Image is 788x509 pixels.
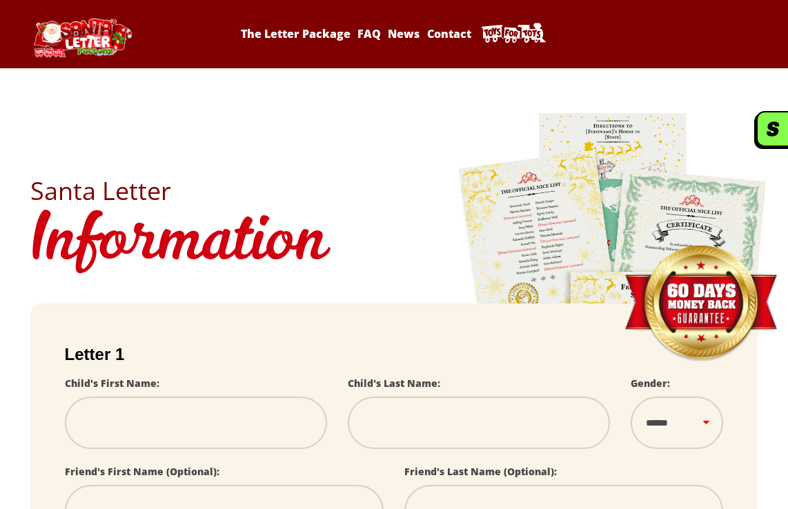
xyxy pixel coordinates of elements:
a: The Letter Package [239,26,353,41]
iframe: Opens a widget where you can find more information [700,468,774,502]
a: FAQ [355,26,383,41]
label: Friend's First Name (Optional): [65,465,219,478]
h2: Santa Letter [30,179,758,203]
h1: Information [30,203,758,283]
a: Contact [425,26,473,41]
img: Santa Letter Logo [30,18,134,57]
a: News [386,26,422,41]
label: Child's First Name: [65,377,159,390]
label: Friend's Last Name (Optional): [404,465,557,478]
h2: Letter 1 [65,345,724,364]
img: letters.png [457,111,768,497]
label: Gender: [631,377,670,390]
img: Money Back Guarantee [623,245,778,363]
label: Child's Last Name: [348,377,440,390]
